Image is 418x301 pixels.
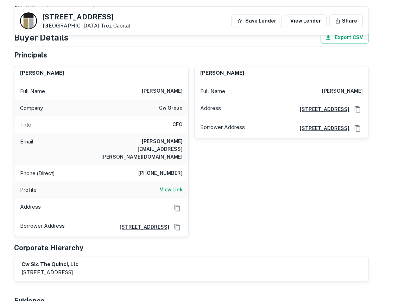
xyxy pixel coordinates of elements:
[322,87,363,96] h6: [PERSON_NAME]
[200,87,225,96] p: Full Name
[20,69,64,77] h6: [PERSON_NAME]
[159,104,183,112] h6: cw group
[20,169,55,178] p: Phone (Direct)
[101,23,130,29] a: Trez Capital
[43,13,130,20] h5: [STREET_ADDRESS]
[43,23,130,29] p: [GEOGRAPHIC_DATA]
[200,123,245,134] p: Borrower Address
[172,121,183,129] h6: CFO
[160,186,183,193] h6: View Link
[352,104,363,115] button: Copy Address
[200,104,221,115] p: Address
[6,15,58,25] div: Sending borrower request to AI...
[98,137,183,161] h6: [PERSON_NAME][EMAIL_ADDRESS][PERSON_NAME][DOMAIN_NAME]
[138,169,183,178] h6: [PHONE_NUMBER]
[14,31,69,44] h4: Buyer Details
[20,222,65,232] p: Borrower Address
[172,203,183,213] button: Copy Address
[20,87,45,96] p: Full Name
[231,14,282,27] button: Save Lender
[329,14,363,27] button: Share
[285,14,327,27] a: View Lender
[294,105,349,113] a: [STREET_ADDRESS]
[14,50,47,60] h5: Principals
[21,260,78,269] h6: cw slc the quinci, llc
[21,268,78,277] p: [STREET_ADDRESS]
[352,123,363,134] button: Copy Address
[20,104,43,112] p: Company
[160,186,183,194] a: View Link
[14,242,83,253] h5: Corporate Hierarchy
[294,124,349,132] a: [STREET_ADDRESS]
[20,121,31,129] p: Title
[14,4,369,12] h6: AI fulfillment process complete.
[20,203,41,213] p: Address
[20,186,37,194] p: Profile
[321,31,369,44] button: Export CSV
[142,87,183,96] h6: [PERSON_NAME]
[200,69,244,77] h6: [PERSON_NAME]
[172,222,183,232] button: Copy Address
[20,137,33,161] p: Email
[114,223,169,231] a: [STREET_ADDRESS]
